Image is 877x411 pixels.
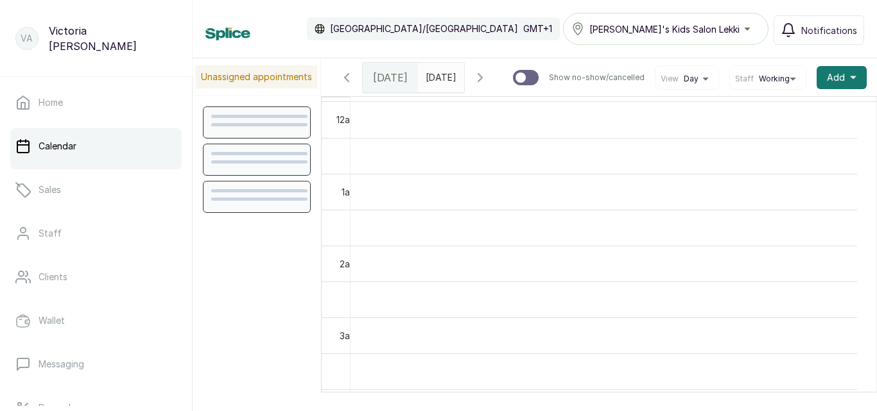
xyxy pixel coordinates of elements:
[10,172,182,208] a: Sales
[523,22,552,35] p: GMT+1
[759,74,790,84] span: Working
[10,215,182,251] a: Staff
[39,96,63,109] p: Home
[334,113,360,126] div: 12am
[10,128,182,164] a: Calendar
[661,74,713,84] button: ViewDay
[10,303,182,339] a: Wallet
[10,259,182,295] a: Clients
[337,257,360,271] div: 2am
[39,358,84,371] p: Messaging
[735,74,801,84] button: StaffWorking
[661,74,679,84] span: View
[337,329,360,342] div: 3am
[774,15,864,45] button: Notifications
[735,74,754,84] span: Staff
[10,85,182,121] a: Home
[39,271,67,283] p: Clients
[39,183,61,196] p: Sales
[549,72,645,83] p: Show no-show/cancelled
[363,63,418,92] div: [DATE]
[21,32,33,45] p: VA
[339,185,360,199] div: 1am
[589,22,740,36] span: [PERSON_NAME]'s Kids Salon Lekki
[330,22,518,35] p: [GEOGRAPHIC_DATA]/[GEOGRAPHIC_DATA]
[563,13,768,45] button: [PERSON_NAME]'s Kids Salon Lekki
[373,70,408,85] span: [DATE]
[827,71,845,84] span: Add
[39,227,62,240] p: Staff
[684,74,699,84] span: Day
[39,314,65,327] p: Wallet
[817,66,867,89] button: Add
[39,140,76,153] p: Calendar
[196,65,317,88] p: Unassigned appointments
[10,346,182,382] a: Messaging
[49,23,177,54] p: Victoria [PERSON_NAME]
[801,24,857,37] span: Notifications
